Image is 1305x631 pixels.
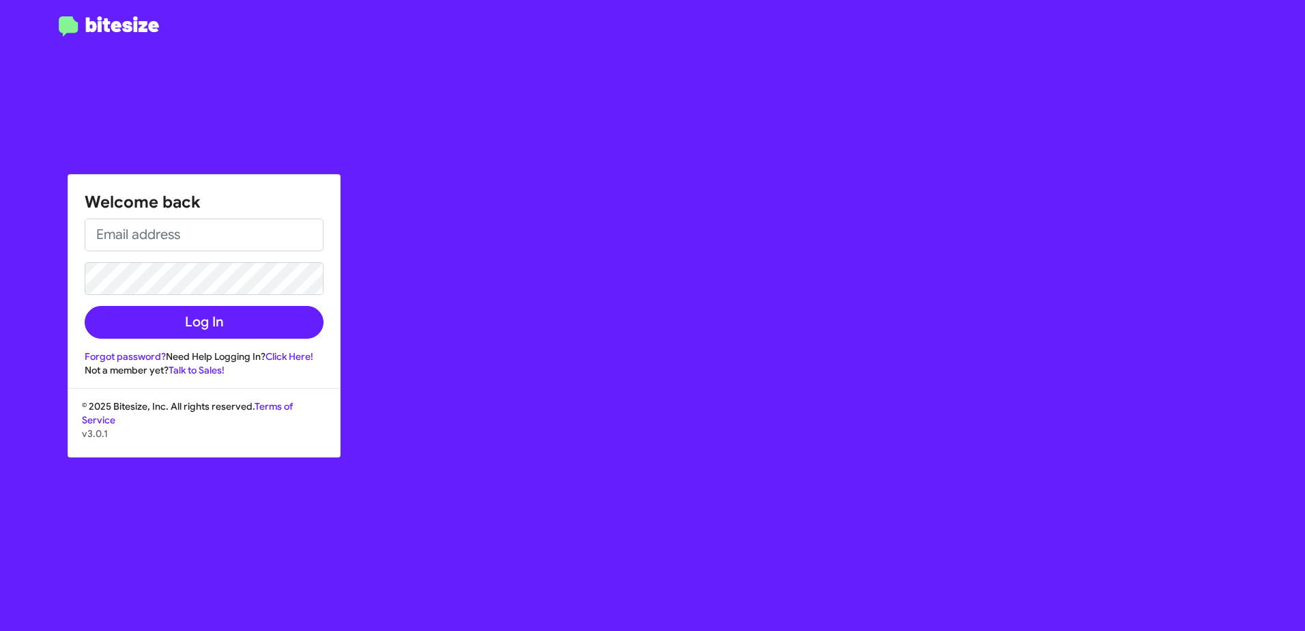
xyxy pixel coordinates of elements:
h1: Welcome back [85,191,324,213]
div: © 2025 Bitesize, Inc. All rights reserved. [68,399,340,457]
a: Talk to Sales! [169,364,225,376]
p: v3.0.1 [82,427,326,440]
input: Email address [85,219,324,251]
a: Click Here! [266,350,313,363]
div: Need Help Logging In? [85,350,324,363]
button: Log In [85,306,324,339]
div: Not a member yet? [85,363,324,377]
a: Forgot password? [85,350,166,363]
a: Terms of Service [82,400,293,426]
